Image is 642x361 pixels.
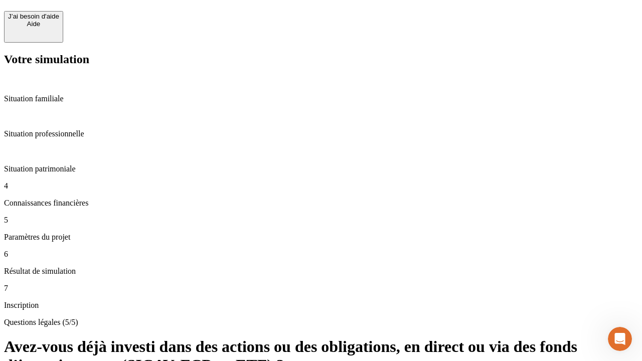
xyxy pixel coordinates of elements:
[4,250,638,259] p: 6
[4,267,638,276] p: Résultat de simulation
[4,53,638,66] h2: Votre simulation
[4,233,638,242] p: Paramètres du projet
[4,199,638,208] p: Connaissances financières
[8,20,59,28] div: Aide
[8,13,59,20] div: J’ai besoin d'aide
[4,129,638,138] p: Situation professionnelle
[4,11,63,43] button: J’ai besoin d'aideAide
[4,216,638,225] p: 5
[4,182,638,191] p: 4
[608,327,632,351] iframe: Intercom live chat
[4,284,638,293] p: 7
[4,301,638,310] p: Inscription
[4,318,638,327] p: Questions légales (5/5)
[4,164,638,173] p: Situation patrimoniale
[4,94,638,103] p: Situation familiale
